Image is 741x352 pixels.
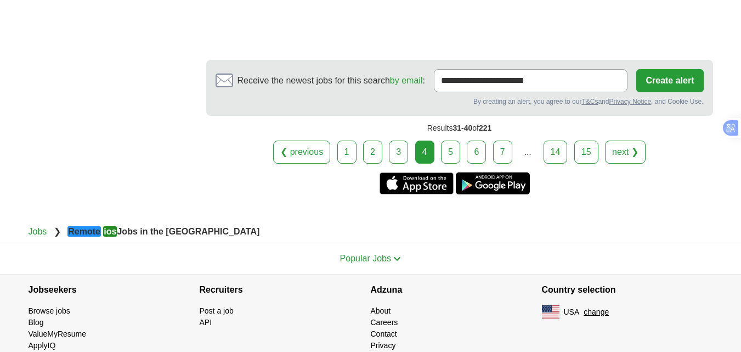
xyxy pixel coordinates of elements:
a: API [200,318,212,327]
span: Popular Jobs [340,254,391,263]
a: Get the iPhone app [380,172,454,194]
a: Privacy [371,341,396,350]
a: 5 [441,141,460,164]
a: Jobs [29,227,47,236]
a: Get theapp [456,172,530,194]
span: USA [564,306,580,318]
a: Blog [29,318,44,327]
em: ios [103,226,117,237]
a: 1 [337,141,357,164]
div: Results of [206,116,713,141]
a: 14 [544,141,568,164]
div: By creating an alert, you agree to our and , and Cookie Use. [216,97,704,107]
em: Remote [67,226,101,237]
a: next ❯ [605,141,646,164]
span: 221 [479,124,491,132]
span: 31-40 [452,124,472,132]
a: Contact [371,329,397,338]
a: by email [390,76,423,85]
a: 7 [493,141,512,164]
strong: Jobs in the [GEOGRAPHIC_DATA] [67,226,259,237]
a: Post a job [200,306,234,315]
button: Create alert [636,69,703,92]
h4: Country selection [542,275,713,305]
img: US flag [542,305,559,319]
a: 6 [467,141,486,164]
a: T&Cs [581,98,598,105]
a: Privacy Notice [609,98,651,105]
a: ❮ previous [273,141,330,164]
a: Careers [371,318,398,327]
a: 2 [363,141,382,164]
span: ❯ [54,227,61,236]
a: Browse jobs [29,306,70,315]
div: 4 [415,141,434,164]
span: Receive the newest jobs for this search : [237,74,425,87]
a: ValueMyResume [29,329,87,338]
a: ApplyIQ [29,341,56,350]
div: ... [517,141,539,163]
img: toggle icon [393,256,401,261]
button: change [584,306,609,318]
a: About [371,306,391,315]
a: 15 [574,141,598,164]
a: 3 [389,141,408,164]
